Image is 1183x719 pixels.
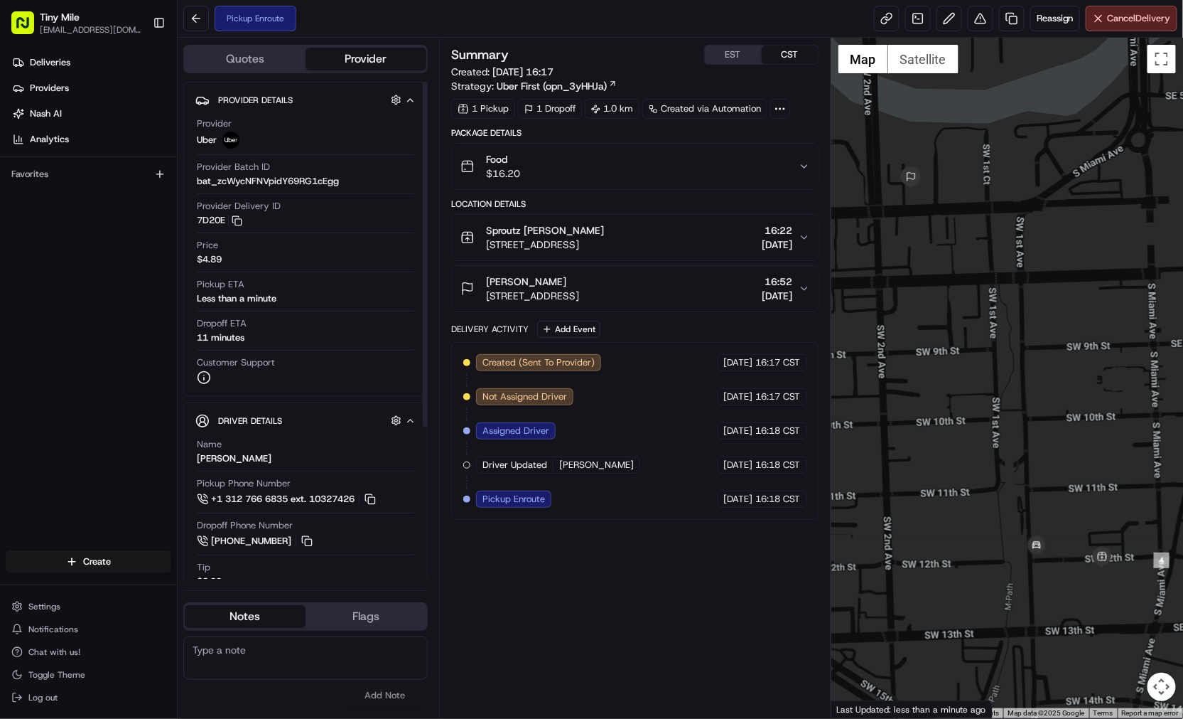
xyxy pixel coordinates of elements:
button: Tiny Mile[EMAIL_ADDRESS][DOMAIN_NAME] [6,6,147,40]
span: Not Assigned Driver [482,390,567,403]
button: 7D20E [197,214,242,227]
span: Provider Batch ID [197,161,270,174]
a: Created via Automation [642,99,767,119]
span: [STREET_ADDRESS] [486,238,604,252]
span: Pickup Phone Number [197,477,291,490]
a: 📗Knowledge Base [9,201,114,226]
button: Quotes [185,48,306,70]
span: [PHONE_NUMBER] [211,535,291,548]
button: Notes [185,605,306,628]
span: API Documentation [134,206,228,220]
span: 16:17 CST [756,390,801,403]
span: Customer Support [197,356,275,369]
div: 1 Dropoff [518,99,582,119]
input: Clear [37,92,234,107]
span: Deliveries [30,56,70,69]
button: Provider [306,48,426,70]
button: Chat with us! [6,642,171,662]
span: Uber [197,134,217,147]
div: Last Updated: less than a minute ago [831,701,993,718]
button: Add Event [537,321,600,338]
span: Pickup ETA [197,278,244,291]
span: [DATE] [762,238,793,252]
span: Assigned Driver [482,425,549,437]
button: Toggle fullscreen view [1147,45,1176,73]
button: EST [705,46,762,64]
button: Map camera controls [1147,673,1176,701]
span: Create [83,555,111,568]
span: Sproutz [PERSON_NAME] [486,223,604,238]
span: [DATE] [724,459,753,472]
span: [DATE] [724,425,753,437]
img: Google [835,700,882,718]
a: Analytics [6,128,177,151]
span: [STREET_ADDRESS] [486,289,579,303]
button: Log out [6,688,171,708]
span: Uber First (opn_3yHHJa) [497,79,607,93]
a: Providers [6,77,177,100]
span: +1 312 766 6835 ext. 10327426 [211,493,355,506]
span: 16:22 [762,223,793,238]
div: 📗 [14,208,26,219]
span: Created (Sent To Provider) [482,356,595,369]
span: [PERSON_NAME] [559,459,634,472]
span: $4.89 [197,253,222,266]
span: 16:18 CST [756,425,801,437]
button: Toggle Theme [6,665,171,685]
span: Provider Delivery ID [197,200,281,213]
button: Reassign [1030,6,1080,31]
span: Pylon [141,241,172,252]
span: Food [486,152,520,166]
span: Price [197,239,218,252]
span: 16:52 [762,275,793,289]
span: 16:18 CST [756,493,801,506]
div: 💻 [120,208,131,219]
span: Nash AI [30,107,62,120]
button: CancelDelivery [1086,6,1177,31]
button: Provider Details [195,88,416,112]
div: 1.0 km [585,99,639,119]
span: Dropoff ETA [197,317,247,330]
a: 💻API Documentation [114,201,234,226]
button: Sproutz [PERSON_NAME][STREET_ADDRESS]16:22[DATE] [452,215,819,260]
button: Start new chat [242,140,259,157]
div: Delivery Activity [451,324,529,335]
div: 4 [1154,553,1170,568]
span: Log out [28,692,58,703]
span: Notifications [28,624,78,635]
span: Pickup Enroute [482,493,545,506]
span: $16.20 [486,166,520,181]
span: Name [197,438,222,451]
button: [EMAIL_ADDRESS][DOMAIN_NAME] [40,24,141,36]
span: Dropoff Phone Number [197,519,293,532]
button: CST [762,46,819,64]
a: Uber First (opn_3yHHJa) [497,79,617,93]
a: [PHONE_NUMBER] [197,533,315,549]
div: $2.00 [197,575,222,588]
img: Nash [14,14,43,43]
button: Food$16.20 [452,144,819,189]
div: Strategy: [451,79,617,93]
button: Flags [306,605,426,628]
img: 1736555255976-a54dd68f-1ca7-489b-9aae-adbdc363a1c4 [14,136,40,161]
span: Knowledge Base [28,206,109,220]
div: 11 minutes [197,331,244,344]
span: Cancel Delivery [1108,12,1171,25]
span: Provider [197,117,232,130]
a: Terms [1093,709,1113,717]
button: Tiny Mile [40,10,80,24]
span: Settings [28,601,60,612]
a: +1 312 766 6835 ext. 10327426 [197,491,378,507]
span: Created: [451,65,553,79]
span: [DATE] [724,390,753,403]
span: Toggle Theme [28,669,85,681]
span: Driver Details [218,415,282,427]
span: Driver Updated [482,459,547,472]
button: Show street map [838,45,888,73]
h3: Summary [451,48,509,61]
span: [DATE] [724,493,753,506]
